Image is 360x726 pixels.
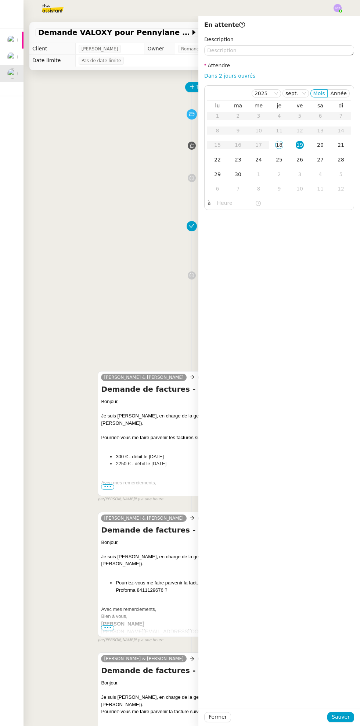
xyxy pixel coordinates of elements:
[269,138,289,153] td: 18/09/2025
[331,102,351,109] th: dim.
[228,182,248,196] td: 07/10/2025
[181,45,217,53] span: Romane Vachon
[134,496,163,502] span: il y a une heure
[296,170,304,178] div: 3
[134,637,163,643] span: il y a une heure
[331,182,351,196] td: 12/10/2025
[269,102,289,109] th: jeu.
[289,182,310,196] td: 10/10/2025
[269,153,289,167] td: 25/09/2025
[269,167,289,182] td: 02/10/2025
[310,138,331,153] td: 20/09/2025
[101,539,345,546] div: Bonjour,
[204,21,245,28] span: En attente
[275,185,283,193] div: 9
[248,182,269,196] td: 08/10/2025
[82,45,118,53] span: [PERSON_NAME]
[332,713,350,721] span: Sauver
[255,170,263,178] div: 1
[331,153,351,167] td: 28/09/2025
[7,35,18,45] img: users%2FfjlNmCTkLiVoA3HQjY3GA5JXGxb2%2Favatar%2Fstarofservice_97480retdsc0392.png
[316,156,324,164] div: 27
[255,156,263,164] div: 24
[101,665,345,676] h4: Demande de factures - Maison A&G
[310,167,331,182] td: 04/10/2025
[275,156,283,164] div: 25
[234,156,242,164] div: 23
[334,4,342,12] img: svg
[196,83,211,91] span: Tâche
[296,141,304,149] div: 19
[101,553,345,567] div: Je suis [PERSON_NAME], en charge de la gestion administrative chez Maison A&G (Agence [PERSON_NAM...
[208,199,211,207] span: à
[228,102,248,109] th: mar.
[101,694,345,708] div: Je suis [PERSON_NAME], en charge de la gestion administrative chez Maison A&G (Agence [PERSON_NAM...
[101,412,345,427] div: Je suis [PERSON_NAME], en charge de la gestion administrative chez Maison A&G (Agence [PERSON_NAM...
[101,479,345,487] div: Avec mes remerciements,
[248,153,269,167] td: 24/09/2025
[228,167,248,182] td: 30/09/2025
[296,185,304,193] div: 10
[101,620,230,628] td: [PERSON_NAME]
[38,29,190,36] span: Demande VALOXY pour Pennylane - Montants importants sans justificatifs
[248,102,269,109] th: mer.
[289,167,310,182] td: 03/10/2025
[289,102,310,109] th: ven.
[101,494,230,501] td: [PERSON_NAME]
[313,90,325,96] span: Mois
[7,52,18,62] img: users%2FfjlNmCTkLiVoA3HQjY3GA5JXGxb2%2Favatar%2Fstarofservice_97480retdsc0392.png
[101,484,114,490] span: •••
[331,167,351,182] td: 05/10/2025
[316,170,324,178] div: 4
[101,613,345,620] div: Bien à vous,
[228,153,248,167] td: 23/09/2025
[337,170,345,178] div: 5
[234,185,242,193] div: 7
[204,712,231,722] button: Fermer
[316,141,324,149] div: 20
[296,156,304,164] div: 26
[213,156,222,164] div: 22
[101,655,186,662] a: [PERSON_NAME] & [PERSON_NAME]
[310,153,331,167] td: 27/09/2025
[101,679,345,687] div: Bonjour,
[98,637,163,643] small: [PERSON_NAME]
[331,138,351,153] td: 21/09/2025
[101,625,114,630] span: •••
[101,384,345,394] h4: Demande de factures - Maison A&G
[116,453,345,460] li: 300 € - débit le [DATE]
[98,496,104,502] span: par
[275,141,283,149] div: 18
[101,708,345,715] div: Pourriez-vous me faire parvenir la facture suivante pour le projet Vendrest ?
[255,90,278,97] nz-select-item: 2025
[7,68,18,79] img: users%2FfjlNmCTkLiVoA3HQjY3GA5JXGxb2%2Favatar%2Fstarofservice_97480retdsc0392.png
[101,629,230,634] a: [PERSON_NAME][EMAIL_ADDRESS][DOMAIN_NAME]
[255,185,263,193] div: 8
[116,579,345,594] li: Pourriez-vous me faire parvenir la facture définitive de 154.85 € concernant la commande n°820770...
[337,185,345,193] div: 12
[310,182,331,196] td: 11/10/2025
[209,713,227,721] span: Fermer
[29,55,75,67] td: Date limite
[289,153,310,167] td: 26/09/2025
[207,182,228,196] td: 06/10/2025
[213,170,222,178] div: 29
[116,460,345,467] li: 2250 € - débit le [DATE]
[82,57,121,64] span: Pas de date limite
[337,156,345,164] div: 28
[217,199,255,207] input: Heure
[234,170,242,178] div: 30
[98,496,163,502] small: [PERSON_NAME]
[269,182,289,196] td: 09/10/2025
[327,712,354,722] button: Sauver
[248,167,269,182] td: 01/10/2025
[101,515,186,522] a: [PERSON_NAME] & [PERSON_NAME]
[29,43,75,55] td: Client
[316,185,324,193] div: 11
[98,637,104,643] span: par
[275,170,283,178] div: 2
[101,434,345,441] div: Pourriez-vous me faire parvenir les factures suivantes pour le projet Vendrest ?
[289,138,310,153] td: 19/09/2025
[337,141,345,149] div: 21
[101,398,345,405] div: Bonjour,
